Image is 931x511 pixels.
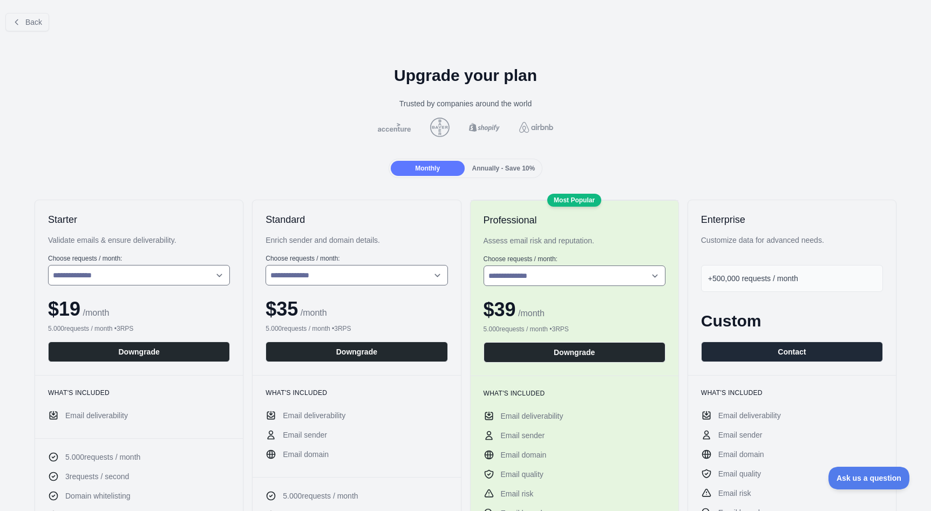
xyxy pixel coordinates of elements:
[828,467,909,489] iframe: Toggle Customer Support
[547,194,601,207] div: Most Popular
[484,214,665,227] h2: Professional
[472,165,535,172] span: Annually - Save 10%
[415,165,440,172] span: Monthly
[266,213,447,226] h2: Standard
[701,213,883,226] h2: Enterprise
